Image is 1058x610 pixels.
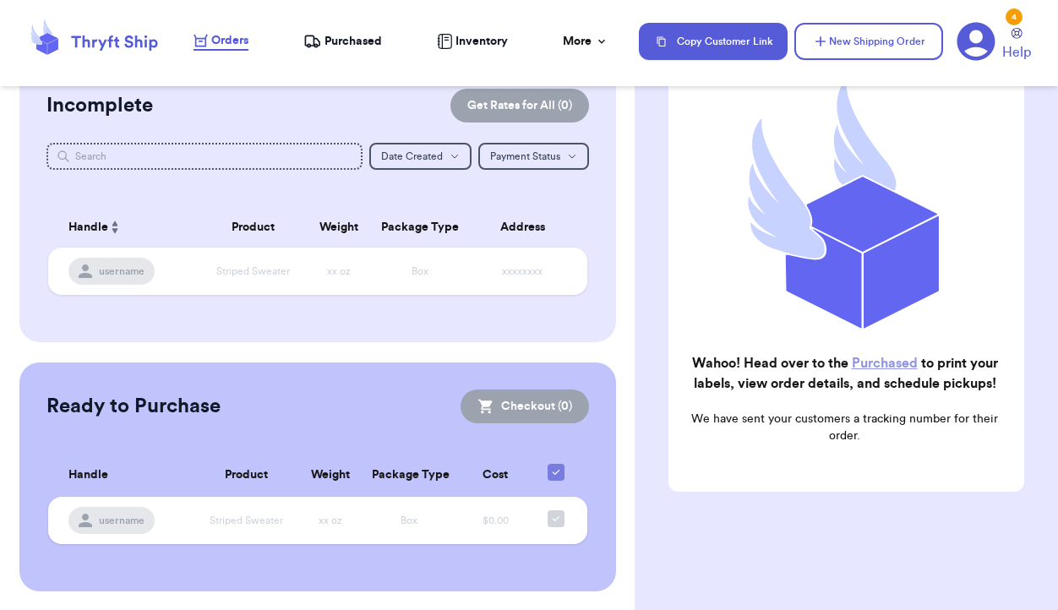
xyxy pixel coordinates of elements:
[456,454,535,497] th: Cost
[327,266,351,276] span: xx oz
[324,33,382,50] span: Purchased
[401,515,417,526] span: Box
[99,264,145,278] span: username
[461,389,589,423] button: Checkout (0)
[455,33,508,50] span: Inventory
[682,353,1007,394] h2: Wahoo! Head over to the to print your labels, view order details, and schedule pickups!
[381,151,443,161] span: Date Created
[211,32,248,49] span: Orders
[468,207,586,248] th: Address
[852,357,918,370] a: Purchased
[46,92,153,119] h2: Incomplete
[362,454,456,497] th: Package Type
[210,515,283,526] span: Striped Sweater
[307,207,372,248] th: Weight
[319,515,342,526] span: xx oz
[68,219,108,237] span: Handle
[369,143,472,170] button: Date Created
[46,143,363,170] input: Search
[1002,28,1031,63] a: Help
[478,143,589,170] button: Payment Status
[794,23,943,60] button: New Shipping Order
[502,266,543,276] span: xxxxxxxx
[46,393,221,420] h2: Ready to Purchase
[1006,8,1023,25] div: 4
[108,217,122,237] button: Sort ascending
[371,207,468,248] th: Package Type
[199,207,307,248] th: Product
[68,466,108,484] span: Handle
[299,454,362,497] th: Weight
[490,151,560,161] span: Payment Status
[194,454,299,497] th: Product
[412,266,428,276] span: Box
[437,33,508,50] a: Inventory
[483,515,509,526] span: $0.00
[1002,42,1031,63] span: Help
[682,411,1007,444] p: We have sent your customers a tracking number for their order.
[563,33,608,50] div: More
[957,22,995,61] a: 4
[639,23,788,60] button: Copy Customer Link
[216,266,290,276] span: Striped Sweater
[303,33,382,50] a: Purchased
[450,89,589,123] button: Get Rates for All (0)
[194,32,248,51] a: Orders
[99,514,145,527] span: username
